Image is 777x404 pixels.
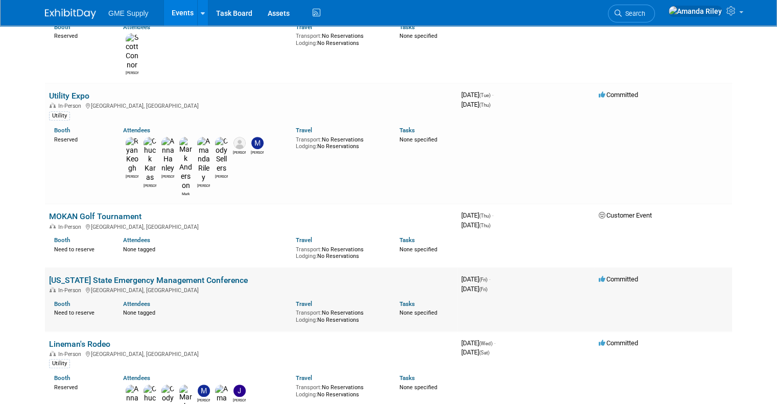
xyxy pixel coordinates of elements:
span: GME Supply [108,9,149,17]
div: None tagged [123,307,288,317]
a: Travel [296,374,312,382]
span: (Fri) [479,277,487,282]
a: Search [608,5,655,22]
a: Booth [54,374,70,382]
a: Attendees [123,300,150,307]
a: [US_STATE] State Emergency Management Conference [49,275,248,285]
span: (Thu) [479,223,490,228]
img: Anna Hanley [161,137,174,173]
span: Lodging: [296,317,317,323]
a: Travel [296,23,312,31]
img: Ryan Keogh [126,137,138,173]
a: MOKAN Golf Tournament [49,211,142,221]
span: [DATE] [461,101,490,108]
a: Tasks [399,236,415,244]
div: Chuck Karas [144,182,156,188]
a: Lineman's Rodeo [49,339,110,349]
div: Utility [49,111,70,121]
span: None specified [399,310,437,316]
span: - [492,211,493,219]
div: Reserved [54,31,108,40]
span: [DATE] [461,348,489,356]
span: (Thu) [479,213,490,219]
div: [GEOGRAPHIC_DATA], [GEOGRAPHIC_DATA] [49,349,453,358]
div: Amanda Riley [197,182,210,188]
div: Mitch Gosney [197,397,210,403]
div: Need to reserve [54,307,108,317]
a: Booth [54,23,70,31]
div: [GEOGRAPHIC_DATA], [GEOGRAPHIC_DATA] [49,286,453,294]
a: Booth [54,300,70,307]
a: Booth [54,236,70,244]
a: Booth [54,127,70,134]
span: In-Person [58,351,84,358]
div: None tagged [123,244,288,253]
span: Transport: [296,33,322,39]
a: Tasks [399,374,415,382]
div: [GEOGRAPHIC_DATA], [GEOGRAPHIC_DATA] [49,222,453,230]
div: Anna Hanley [161,173,174,179]
img: Scott Connor [126,33,138,69]
span: [DATE] [461,211,493,219]
img: Mitch Gosney [198,385,210,397]
div: No Reservations No Reservations [296,307,384,323]
span: [DATE] [461,275,490,283]
a: Travel [296,236,312,244]
div: [GEOGRAPHIC_DATA], [GEOGRAPHIC_DATA] [49,101,453,109]
span: Lodging: [296,253,317,259]
div: Ryan Keogh [126,173,138,179]
span: Committed [599,91,638,99]
span: None specified [399,33,437,39]
span: [DATE] [461,91,493,99]
span: (Sat) [479,350,489,355]
div: Mark Anderson [179,191,192,197]
span: Lodging: [296,391,317,398]
span: In-Person [58,224,84,230]
span: Transport: [296,136,322,143]
span: None specified [399,384,437,391]
span: Committed [599,339,638,347]
a: Tasks [399,127,415,134]
a: Attendees [123,127,150,134]
div: Utility [49,359,70,368]
div: Mitch Gosney [251,149,264,155]
img: ExhibitDay [45,9,96,19]
a: Attendees [123,374,150,382]
img: In-Person Event [50,287,56,292]
span: Transport: [296,384,322,391]
img: Jason Murphy [233,137,246,149]
span: (Tue) [479,92,490,98]
div: No Reservations No Reservations [296,244,384,260]
span: In-Person [58,103,84,109]
span: (Fri) [479,287,487,292]
div: Reserved [54,382,108,391]
span: - [494,339,496,347]
img: Amanda Riley [668,6,722,17]
div: Jason Murphy [233,149,246,155]
a: Travel [296,127,312,134]
span: Committed [599,275,638,283]
div: Cody Sellers [215,173,228,179]
span: [DATE] [461,221,490,229]
div: No Reservations No Reservations [296,134,384,150]
span: Customer Event [599,211,652,219]
div: John Medina [233,397,246,403]
span: None specified [399,246,437,253]
img: Amanda Riley [197,137,210,182]
span: - [492,91,493,99]
a: Tasks [399,300,415,307]
span: Search [622,10,645,17]
a: Travel [296,300,312,307]
a: Attendees [123,236,150,244]
span: [DATE] [461,339,496,347]
span: None specified [399,136,437,143]
img: In-Person Event [50,351,56,356]
div: No Reservations No Reservations [296,382,384,398]
span: (Thu) [479,102,490,108]
div: Scott Connor [126,69,138,76]
span: In-Person [58,287,84,294]
div: No Reservations No Reservations [296,31,384,46]
span: - [489,275,490,283]
a: Utility Expo [49,91,89,101]
img: Cody Sellers [215,137,228,173]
